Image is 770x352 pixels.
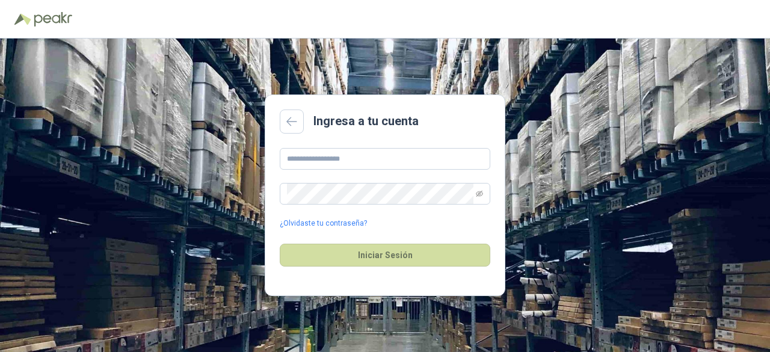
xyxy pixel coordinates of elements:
[476,190,483,197] span: eye-invisible
[14,13,31,25] img: Logo
[280,244,490,267] button: Iniciar Sesión
[34,12,72,26] img: Peakr
[313,112,419,131] h2: Ingresa a tu cuenta
[280,218,367,229] a: ¿Olvidaste tu contraseña?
